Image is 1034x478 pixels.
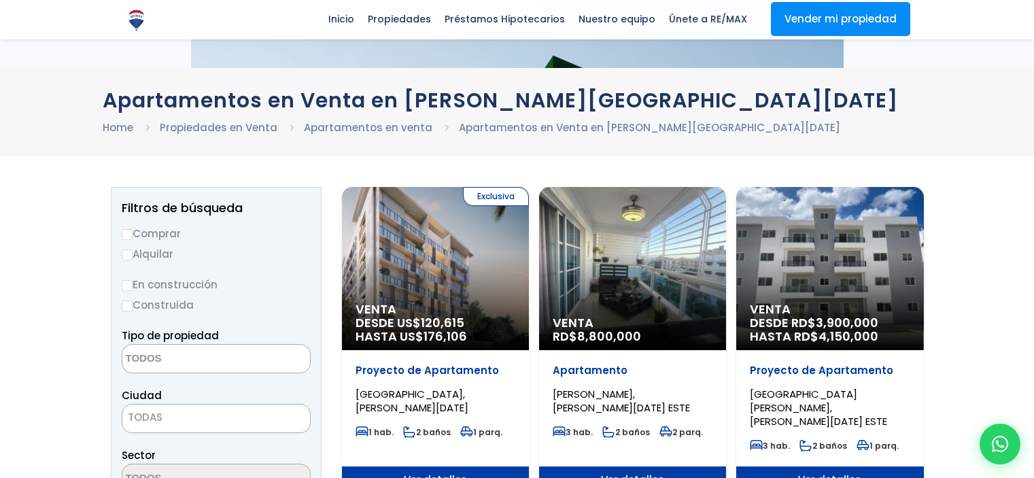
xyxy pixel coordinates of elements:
span: HASTA RD$ [750,330,910,343]
span: 1 hab. [356,426,394,438]
span: TODAS [122,408,310,427]
p: Proyecto de Apartamento [750,364,910,377]
span: 3 hab. [750,440,790,451]
span: Inicio [322,9,361,29]
span: 2 baños [403,426,451,438]
label: Construida [122,296,311,313]
span: Venta [750,303,910,316]
input: Alquilar [122,250,133,260]
label: En construcción [122,276,311,293]
label: Alquilar [122,245,311,262]
span: 2 baños [602,426,650,438]
span: [GEOGRAPHIC_DATA][PERSON_NAME], [PERSON_NAME][DATE] ESTE [750,387,887,428]
span: 2 parq. [659,426,703,438]
img: Logo de REMAX [124,8,148,32]
input: Construida [122,301,133,311]
textarea: Search [122,345,254,374]
span: Tipo de propiedad [122,328,219,343]
span: Venta [553,316,712,330]
span: 4,150,000 [818,328,878,345]
span: RD$ [553,328,641,345]
span: Préstamos Hipotecarios [438,9,572,29]
span: 8,800,000 [577,328,641,345]
span: TODAS [122,404,311,433]
h1: Apartamentos en Venta en [PERSON_NAME][GEOGRAPHIC_DATA][DATE] [103,88,932,112]
span: Ciudad [122,388,162,403]
a: Home [103,120,133,135]
span: Exclusiva [463,187,529,206]
span: 1 parq. [857,440,899,451]
span: [GEOGRAPHIC_DATA], [PERSON_NAME][DATE] [356,387,468,415]
input: En construcción [122,280,133,291]
a: Propiedades en Venta [160,120,277,135]
span: Venta [356,303,515,316]
span: TODAS [128,410,162,424]
span: 1 parq. [460,426,502,438]
span: 3 hab. [553,426,593,438]
span: DESDE US$ [356,316,515,343]
li: Apartamentos en Venta en [PERSON_NAME][GEOGRAPHIC_DATA][DATE] [459,119,840,136]
span: Sector [122,448,156,462]
span: Nuestro equipo [572,9,662,29]
h2: Filtros de búsqueda [122,201,311,215]
span: HASTA US$ [356,330,515,343]
a: Vender mi propiedad [771,2,910,36]
span: [PERSON_NAME], [PERSON_NAME][DATE] ESTE [553,387,690,415]
span: Propiedades [361,9,438,29]
span: 2 baños [799,440,847,451]
span: 3,900,000 [816,314,878,331]
span: 120,615 [421,314,464,331]
span: Únete a RE/MAX [662,9,754,29]
a: Apartamentos en venta [304,120,432,135]
span: 176,106 [424,328,467,345]
span: DESDE RD$ [750,316,910,343]
p: Apartamento [553,364,712,377]
input: Comprar [122,229,133,240]
p: Proyecto de Apartamento [356,364,515,377]
label: Comprar [122,225,311,242]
